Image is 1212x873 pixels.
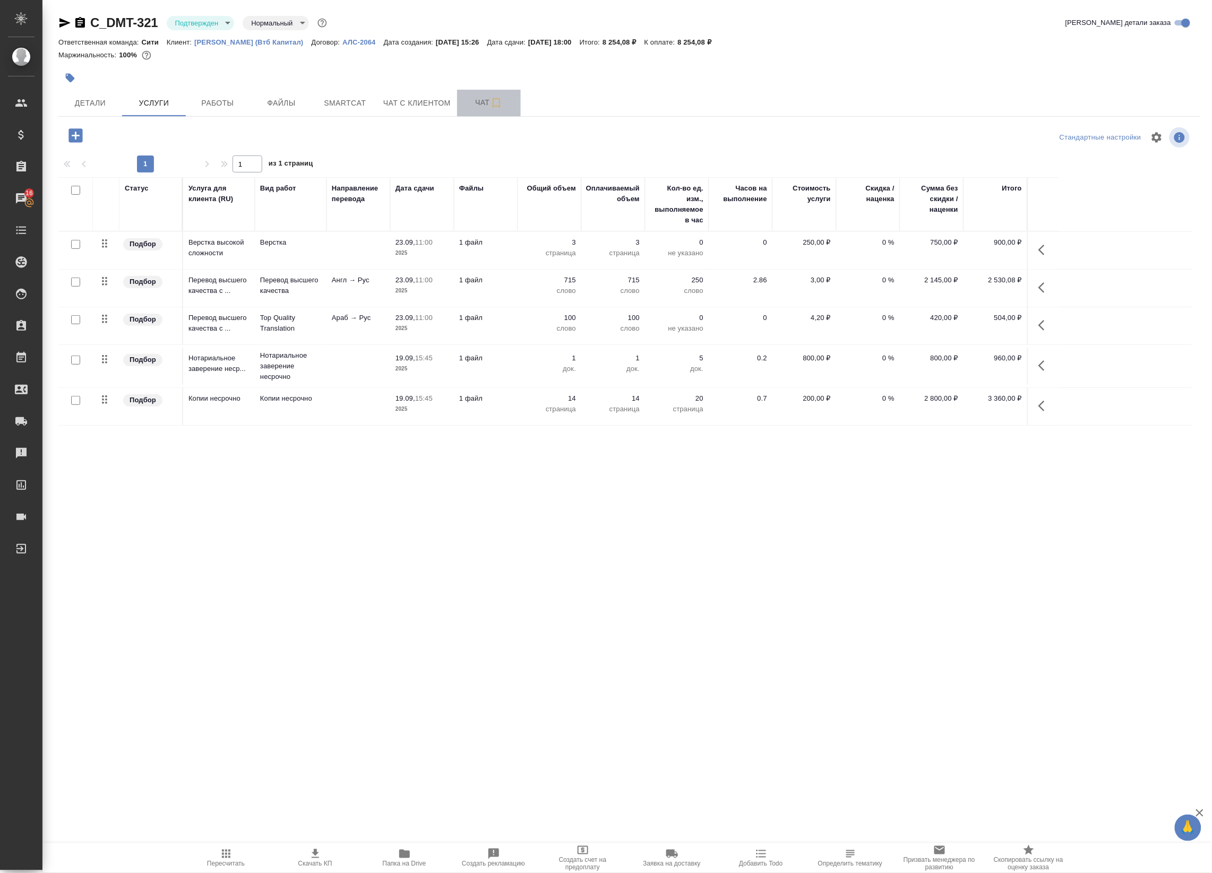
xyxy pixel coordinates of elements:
[650,237,703,248] p: 0
[58,51,119,59] p: Маржинальность:
[332,275,385,286] p: Англ → Рус
[969,275,1022,286] p: 2 530,08 ₽
[587,248,640,258] p: страница
[260,350,321,382] p: Нотариальное заверение несрочно
[841,313,895,323] p: 0 %
[19,188,39,198] span: 16
[342,37,383,46] a: АЛС-2064
[650,248,703,258] p: не указано
[487,38,528,46] p: Дата сдачи:
[396,394,415,402] p: 19.09,
[142,38,167,46] p: Сити
[459,183,484,194] div: Файлы
[188,275,250,296] p: Перевод высшего качества с ...
[248,19,296,28] button: Нормальный
[172,19,222,28] button: Подтвержден
[320,97,371,110] span: Smartcat
[991,857,1067,871] span: Скопировать ссылку на оценку заказа
[523,237,576,248] p: 3
[523,313,576,323] p: 100
[462,860,525,868] span: Создать рекламацию
[644,38,678,46] p: К оплате:
[650,313,703,323] p: 0
[739,860,783,868] span: Добавить Todo
[1002,183,1022,194] div: Итого
[260,313,321,334] p: Top Quality Translation
[384,38,436,46] p: Дата создания:
[130,395,156,405] p: Подбор
[167,38,194,46] p: Клиент:
[984,843,1073,873] button: Скопировать ссылку на оценку заказа
[3,185,40,212] a: 16
[778,183,831,204] div: Стоимость услуги
[587,323,640,334] p: слово
[315,16,329,30] button: Доп статусы указывают на важность/срочность заказа
[778,313,831,323] p: 4,20 ₽
[650,183,703,226] div: Кол-во ед. изм., выполняемое в час
[650,393,703,404] p: 20
[383,97,451,110] span: Чат с клиентом
[256,97,307,110] span: Файлы
[905,393,958,404] p: 2 800,00 ₽
[523,275,576,286] p: 715
[415,276,433,284] p: 11:00
[587,404,640,414] p: страница
[603,38,644,46] p: 8 254,08 ₽
[1032,237,1058,263] button: Показать кнопки
[260,393,321,404] p: Копии несрочно
[650,275,703,286] p: 250
[905,313,958,323] p: 420,00 ₽
[130,314,156,325] p: Подбор
[271,843,360,873] button: Скачать КП
[650,323,703,334] p: не указано
[969,313,1022,323] p: 504,00 ₽
[396,354,415,362] p: 19.09,
[523,364,576,374] p: док.
[969,393,1022,404] p: 3 360,00 ₽
[1032,275,1058,300] button: Показать кнопки
[778,393,831,404] p: 200,00 ₽
[586,183,640,204] div: Оплачиваемый объем
[523,248,576,258] p: страница
[58,16,71,29] button: Скопировать ссылку для ЯМессенджера
[130,239,156,249] p: Подбор
[841,393,895,404] p: 0 %
[342,38,383,46] p: АЛС-2064
[841,183,895,204] div: Скидка / наценка
[1057,129,1144,146] div: split button
[1032,393,1058,419] button: Показать кнопки
[905,183,958,215] div: Сумма без скидки / наценки
[396,404,449,414] p: 2025
[396,248,449,258] p: 2025
[396,286,449,296] p: 2025
[61,125,90,146] button: Добавить услугу
[778,353,831,364] p: 800,00 ₽
[436,38,487,46] p: [DATE] 15:26
[188,313,250,334] p: Перевод высшего качества с ...
[415,314,433,322] p: 11:00
[1175,815,1201,841] button: 🙏
[841,275,895,286] p: 0 %
[415,354,433,362] p: 15:45
[182,843,271,873] button: Пересчитать
[415,238,433,246] p: 11:00
[58,38,142,46] p: Ответственная команда:
[128,97,179,110] span: Услуги
[901,857,978,871] span: Призвать менеджера по развитию
[449,843,538,873] button: Создать рекламацию
[130,276,156,287] p: Подбор
[523,353,576,364] p: 1
[587,313,640,323] p: 100
[587,393,640,404] p: 14
[528,38,580,46] p: [DATE] 18:00
[194,38,311,46] p: [PERSON_NAME] (Втб Капитал)
[778,237,831,248] p: 250,00 ₽
[243,16,308,30] div: Подтвержден
[396,183,434,194] div: Дата сдачи
[709,388,772,425] td: 0.7
[90,15,158,30] a: C_DMT-321
[459,393,512,404] p: 1 файл
[523,404,576,414] p: страница
[383,860,426,868] span: Папка на Drive
[580,38,603,46] p: Итого:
